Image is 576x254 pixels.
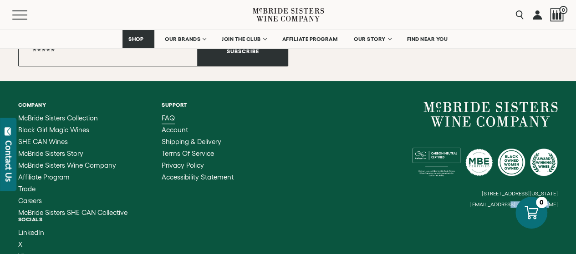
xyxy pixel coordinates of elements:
[198,36,288,66] button: Subscribe
[165,36,200,42] span: OUR BRANDS
[4,140,13,182] div: Contact Us
[18,229,50,236] a: LinkedIn
[162,161,204,169] span: Privacy Policy
[162,126,234,134] a: Account
[18,240,22,248] span: X
[162,126,188,134] span: Account
[18,138,127,145] a: SHE CAN Wines
[216,30,272,48] a: JOIN THE CLUB
[162,173,234,181] span: Accessibility Statement
[348,30,397,48] a: OUR STORY
[18,197,127,204] a: Careers
[276,30,344,48] a: AFFILIATE PROGRAM
[18,149,83,157] span: McBride Sisters Story
[18,114,98,122] span: McBride Sisters Collection
[18,150,127,157] a: McBride Sisters Story
[18,126,127,134] a: Black Girl Magic Wines
[18,115,127,122] a: McBride Sisters Collection
[162,174,234,181] a: Accessibility Statement
[18,241,50,248] a: X
[18,138,68,145] span: SHE CAN Wines
[159,30,211,48] a: OUR BRANDS
[470,201,558,208] small: [EMAIL_ADDRESS][DOMAIN_NAME]
[162,149,214,157] span: Terms of Service
[18,174,127,181] a: Affiliate Program
[354,36,386,42] span: OUR STORY
[18,173,70,181] span: Affiliate Program
[122,30,154,48] a: SHOP
[162,150,234,157] a: Terms of Service
[401,30,454,48] a: FIND NEAR YOU
[18,126,89,134] span: Black Girl Magic Wines
[162,115,234,122] a: FAQ
[18,185,127,193] a: Trade
[18,185,36,193] span: Trade
[162,114,175,122] span: FAQ
[559,6,567,14] span: 0
[18,36,198,66] input: Email
[407,36,448,42] span: FIND NEAR YOU
[482,190,558,196] small: [STREET_ADDRESS][US_STATE]
[536,197,547,208] div: 0
[128,36,144,42] span: SHOP
[162,138,234,145] a: Shipping & Delivery
[18,229,44,236] span: LinkedIn
[12,10,45,20] button: Mobile Menu Trigger
[162,162,234,169] a: Privacy Policy
[18,209,127,216] a: McBride Sisters SHE CAN Collective
[222,36,261,42] span: JOIN THE CLUB
[18,162,127,169] a: McBride Sisters Wine Company
[18,161,116,169] span: McBride Sisters Wine Company
[18,197,42,204] span: Careers
[282,36,338,42] span: AFFILIATE PROGRAM
[423,102,558,127] a: McBride Sisters Wine Company
[162,138,221,145] span: Shipping & Delivery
